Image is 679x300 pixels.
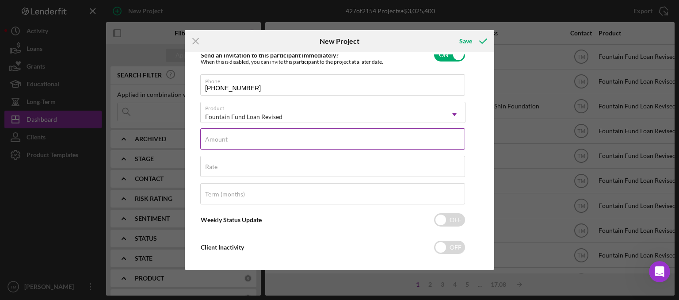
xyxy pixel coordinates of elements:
[201,59,383,65] div: When this is disabled, you can invite this participant to the project at a later date.
[205,191,245,198] label: Term (months)
[201,216,262,223] label: Weekly Status Update
[320,37,359,45] h6: New Project
[205,136,228,143] label: Amount
[205,163,217,170] label: Rate
[459,32,472,50] div: Save
[201,243,244,251] label: Client Inactivity
[450,32,494,50] button: Save
[201,51,339,59] label: Send an invitation to this participant immediately?
[649,261,670,282] iframe: Intercom live chat
[205,75,465,85] label: Phone
[205,113,282,120] div: Fountain Fund Loan Revised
